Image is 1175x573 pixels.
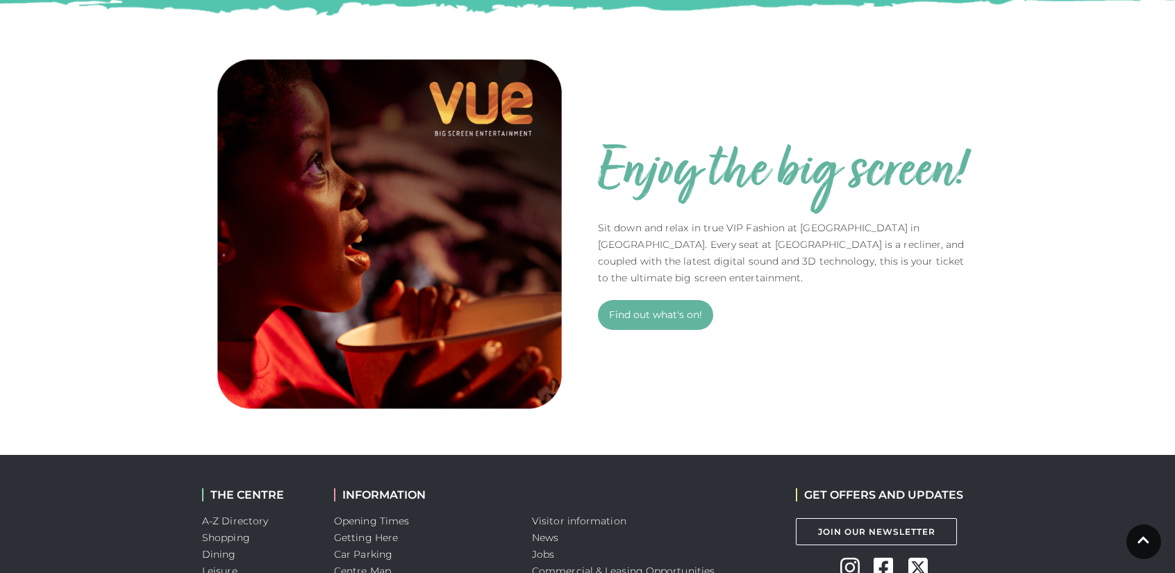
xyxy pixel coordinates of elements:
a: A-Z Directory [202,515,268,527]
a: News [532,531,558,544]
a: Jobs [532,548,554,560]
a: Join Our Newsletter [796,518,957,545]
a: Getting Here [334,531,398,544]
a: Find out what's on! [598,300,713,330]
a: Shopping [202,531,250,544]
h2: GET OFFERS AND UPDATES [796,488,963,501]
a: Dining [202,548,236,560]
a: Car Parking [334,548,392,560]
h2: INFORMATION [334,488,511,501]
a: Opening Times [334,515,409,527]
img: Vue.png [202,47,577,422]
p: Sit down and relax in true VIP Fashion at [GEOGRAPHIC_DATA] in [GEOGRAPHIC_DATA]. Every seat at [... [598,219,973,286]
a: Visitor information [532,515,626,527]
h2: Enjoy the big screen! [598,139,967,206]
h2: THE CENTRE [202,488,313,501]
